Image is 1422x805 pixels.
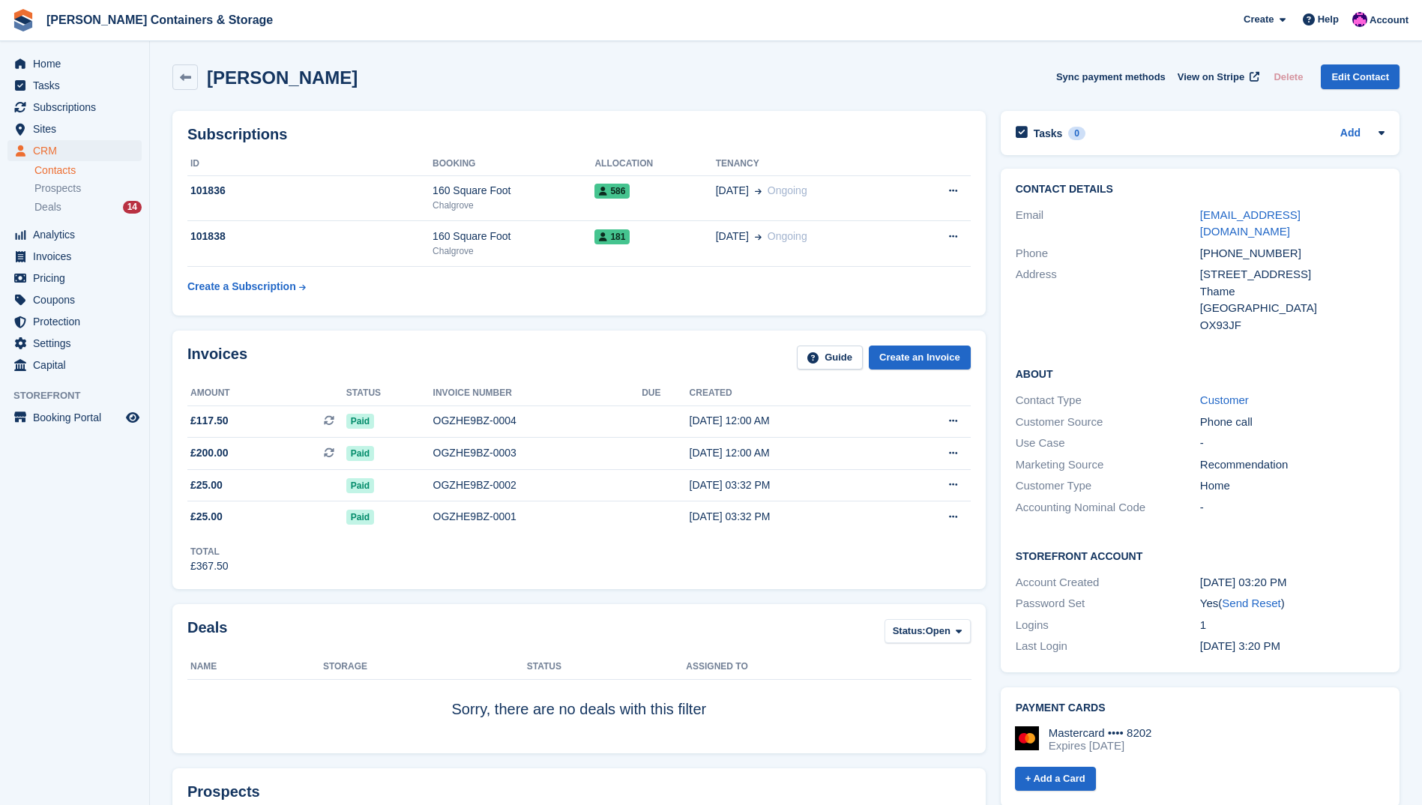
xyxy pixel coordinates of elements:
div: Total [190,545,229,558]
div: Home [1200,477,1385,495]
h2: Subscriptions [187,126,971,143]
span: Ongoing [768,230,807,242]
a: Prospects [34,181,142,196]
div: [DATE] 03:20 PM [1200,574,1385,591]
span: Prospects [34,181,81,196]
a: menu [7,53,142,74]
span: Create [1244,12,1274,27]
span: CRM [33,140,123,161]
div: OGZHE9BZ-0003 [433,445,642,461]
span: Deals [34,200,61,214]
div: OGZHE9BZ-0002 [433,477,642,493]
div: 160 Square Foot [433,229,594,244]
div: £367.50 [190,558,229,574]
h2: About [1016,366,1385,381]
span: Coupons [33,289,123,310]
img: Nathan Edwards [1352,12,1367,27]
div: Address [1016,266,1200,334]
div: Expires [DATE] [1049,739,1152,753]
div: [DATE] 03:32 PM [690,477,892,493]
span: Paid [346,414,374,429]
a: menu [7,224,142,245]
th: Status [346,382,433,405]
div: Accounting Nominal Code [1016,499,1200,516]
a: menu [7,246,142,267]
span: Settings [33,333,123,354]
div: [DATE] 12:00 AM [690,413,892,429]
div: Use Case [1016,435,1200,452]
div: [PHONE_NUMBER] [1200,245,1385,262]
div: 101836 [187,183,433,199]
h2: [PERSON_NAME] [207,67,358,88]
div: OX93JF [1200,317,1385,334]
span: Account [1370,13,1409,28]
a: Edit Contact [1321,64,1400,89]
div: Thame [1200,283,1385,301]
th: Booking [433,152,594,176]
span: Home [33,53,123,74]
img: Mastercard Logo [1015,726,1039,750]
a: menu [7,140,142,161]
div: Phone [1016,245,1200,262]
span: View on Stripe [1178,70,1244,85]
div: - [1200,435,1385,452]
span: Paid [346,478,374,493]
div: Contact Type [1016,392,1200,409]
th: Allocation [594,152,715,176]
h2: Contact Details [1016,184,1385,196]
div: Last Login [1016,638,1200,655]
h2: Payment cards [1016,702,1385,714]
div: Account Created [1016,574,1200,591]
a: [EMAIL_ADDRESS][DOMAIN_NAME] [1200,208,1301,238]
span: Help [1318,12,1339,27]
div: 160 Square Foot [433,183,594,199]
a: [PERSON_NAME] Containers & Storage [40,7,279,32]
div: 101838 [187,229,433,244]
div: Recommendation [1200,456,1385,474]
span: Sites [33,118,123,139]
span: Capital [33,355,123,376]
div: Yes [1200,595,1385,612]
th: Name [187,655,323,679]
div: Logins [1016,617,1200,634]
a: Create an Invoice [869,346,971,370]
div: [DATE] 03:32 PM [690,509,892,525]
div: 14 [123,201,142,214]
th: Tenancy [716,152,906,176]
span: [DATE] [716,183,749,199]
span: Subscriptions [33,97,123,118]
button: Delete [1268,64,1309,89]
th: Created [690,382,892,405]
a: Contacts [34,163,142,178]
a: menu [7,289,142,310]
img: stora-icon-8386f47178a22dfd0bd8f6a31ec36ba5ce8667c1dd55bd0f319d3a0aa187defe.svg [12,9,34,31]
div: [STREET_ADDRESS] [1200,266,1385,283]
a: menu [7,268,142,289]
a: menu [7,311,142,332]
div: OGZHE9BZ-0001 [433,509,642,525]
div: Chalgrove [433,199,594,212]
h2: Prospects [187,783,260,801]
a: + Add a Card [1015,767,1096,792]
span: £200.00 [190,445,229,461]
a: menu [7,407,142,428]
h2: Deals [187,619,227,647]
span: 586 [594,184,630,199]
span: Open [926,624,950,639]
div: Marketing Source [1016,456,1200,474]
h2: Storefront Account [1016,548,1385,563]
a: Add [1340,125,1361,142]
span: £25.00 [190,477,223,493]
th: Due [642,382,689,405]
a: Preview store [124,408,142,426]
a: View on Stripe [1172,64,1262,89]
div: [GEOGRAPHIC_DATA] [1200,300,1385,317]
a: menu [7,118,142,139]
div: Chalgrove [433,244,594,258]
div: - [1200,499,1385,516]
div: Phone call [1200,414,1385,431]
span: Tasks [33,75,123,96]
div: Email [1016,207,1200,241]
span: £25.00 [190,509,223,525]
a: Create a Subscription [187,273,306,301]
